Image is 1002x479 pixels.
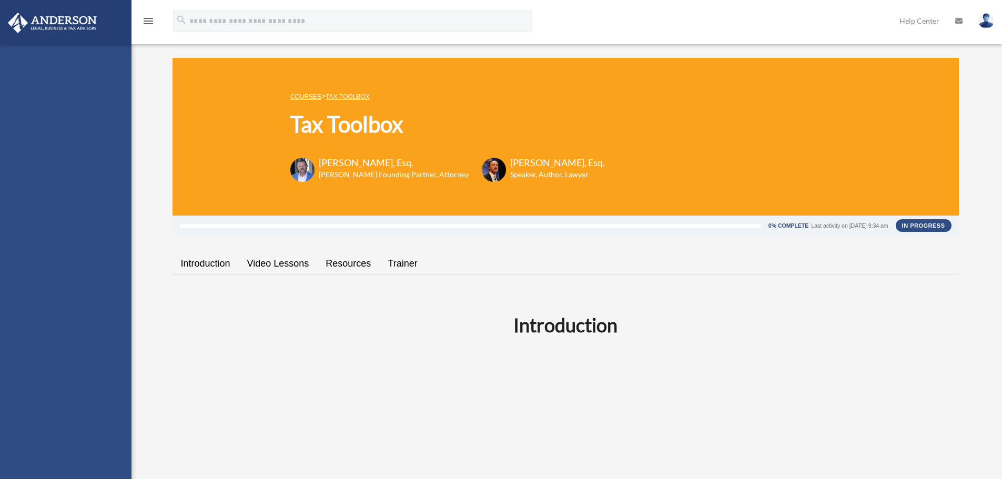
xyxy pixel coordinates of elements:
h2: Introduction [179,312,953,338]
img: Scott-Estill-Headshot.png [482,158,506,182]
img: Anderson Advisors Platinum Portal [5,13,100,33]
img: User Pic [978,13,994,28]
h6: [PERSON_NAME] Founding Partner, Attorney [319,169,469,180]
a: Trainer [379,249,426,279]
a: COURSES [290,93,321,100]
a: menu [142,18,155,27]
p: > [290,90,605,103]
img: Toby-circle-head.png [290,158,315,182]
h6: Speaker, Author, Lawyer [510,169,592,180]
h1: Tax Toolbox [290,109,605,140]
i: menu [142,15,155,27]
i: search [176,14,187,26]
div: 0% Complete [768,223,808,229]
a: Introduction [173,249,239,279]
h3: [PERSON_NAME], Esq. [510,156,605,169]
a: Resources [317,249,379,279]
div: Last activity on [DATE] 9:34 am [811,223,888,229]
a: Video Lessons [239,249,318,279]
a: Tax Toolbox [326,93,369,100]
h3: [PERSON_NAME], Esq. [319,156,469,169]
div: In Progress [896,219,952,232]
